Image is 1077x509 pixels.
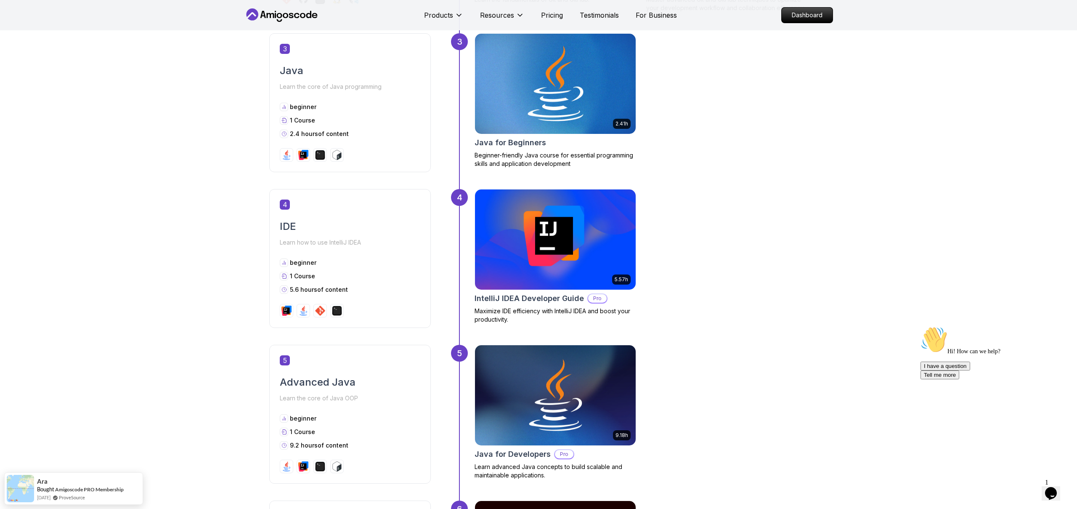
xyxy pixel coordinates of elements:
p: 9.18h [615,432,628,439]
p: Pro [588,294,607,303]
span: 4 [280,200,290,210]
span: 1 Course [290,272,315,280]
p: beginner [290,414,316,423]
p: Resources [480,10,514,20]
img: IntelliJ IDEA Developer Guide card [475,189,636,290]
img: :wave: [3,3,30,30]
span: 5 [280,355,290,365]
img: terminal logo [315,461,325,472]
p: Beginner-friendly Java course for essential programming skills and application development [475,151,636,168]
img: intellij logo [298,150,308,160]
p: 2.4 hours of content [290,130,349,138]
div: 5 [451,345,468,362]
span: Hi! How can we help? [3,25,83,32]
img: Java for Beginners card [471,31,639,136]
h2: Advanced Java [280,376,420,389]
p: beginner [290,258,316,267]
a: IntelliJ IDEA Developer Guide card5.57hIntelliJ IDEA Developer GuideProMaximize IDE efficiency wi... [475,189,636,324]
a: Dashboard [781,7,833,23]
a: Testimonials [580,10,619,20]
p: Learn how to use IntelliJ IDEA [280,237,420,248]
p: Pro [555,450,573,458]
img: bash logo [332,461,342,472]
button: Tell me more [3,48,42,56]
a: Java for Developers card9.18hJava for DevelopersProLearn advanced Java concepts to build scalable... [475,345,636,480]
img: java logo [298,306,308,316]
span: Ara [37,478,48,485]
p: Learn the core of Java programming [280,81,420,93]
div: 3 [451,33,468,50]
a: Java for Beginners card2.41hJava for BeginnersBeginner-friendly Java course for essential program... [475,33,636,168]
span: [DATE] [37,494,50,501]
button: Resources [480,10,524,27]
img: java logo [281,461,292,472]
p: 9.2 hours of content [290,441,348,450]
span: 3 [280,44,290,54]
p: 5.57h [615,276,628,283]
a: For Business [636,10,677,20]
div: 4 [451,189,468,206]
img: terminal logo [332,306,342,316]
p: Learn advanced Java concepts to build scalable and maintainable applications. [475,463,636,480]
p: Products [424,10,453,20]
a: Amigoscode PRO Membership [55,486,124,493]
p: 5.6 hours of content [290,285,348,294]
img: bash logo [332,150,342,160]
span: 1 Course [290,117,315,124]
button: Products [424,10,463,27]
h2: IntelliJ IDEA Developer Guide [475,293,584,304]
img: git logo [315,306,325,316]
img: terminal logo [315,150,325,160]
span: Bought [37,486,54,493]
img: intellij logo [298,461,308,472]
p: Dashboard [782,8,833,23]
button: I have a question [3,39,53,48]
p: beginner [290,103,316,111]
img: intellij logo [281,306,292,316]
iframe: chat widget [1042,475,1069,501]
h2: Java [280,64,420,77]
span: 1 Course [290,428,315,435]
a: Pricing [541,10,563,20]
img: Java for Developers card [475,345,636,445]
iframe: chat widget [917,323,1069,471]
p: Maximize IDE efficiency with IntelliJ IDEA and boost your productivity. [475,307,636,324]
img: provesource social proof notification image [7,475,34,502]
a: ProveSource [59,494,85,501]
h2: IDE [280,220,420,233]
img: java logo [281,150,292,160]
h2: Java for Developers [475,448,551,460]
h2: Java for Beginners [475,137,546,149]
p: 2.41h [615,120,628,127]
p: Learn the core of Java OOP [280,392,420,404]
div: 👋Hi! How can we help?I have a questionTell me more [3,3,155,56]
